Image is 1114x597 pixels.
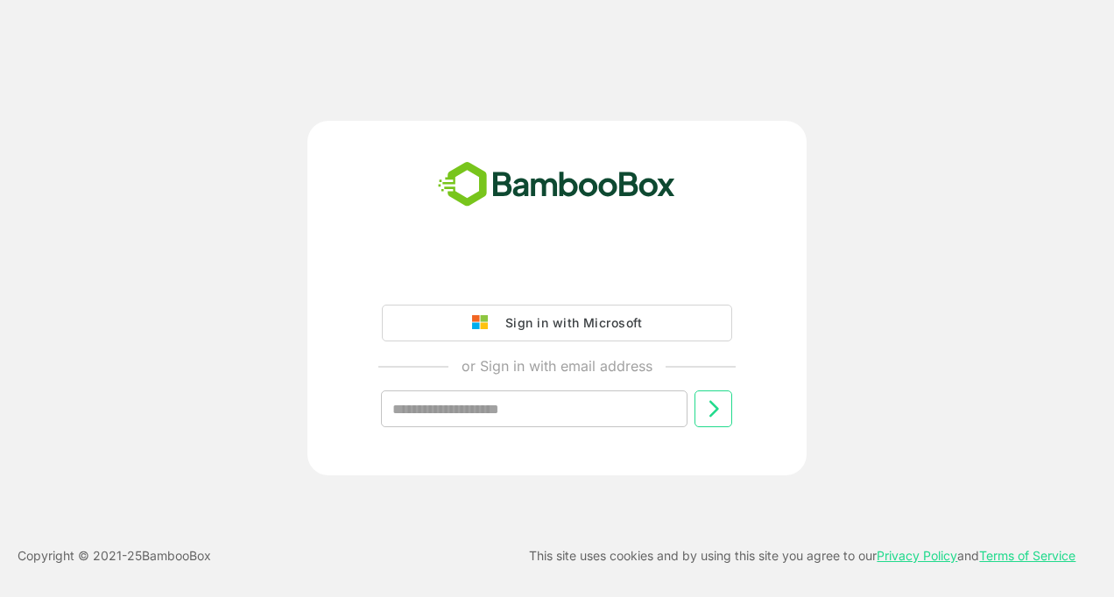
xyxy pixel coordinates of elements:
div: Sign in with Microsoft [497,312,642,334]
p: This site uses cookies and by using this site you agree to our and [529,545,1075,566]
p: or Sign in with email address [462,355,652,376]
img: bamboobox [428,156,685,214]
a: Privacy Policy [877,548,957,563]
button: Sign in with Microsoft [382,305,732,341]
p: Copyright © 2021- 25 BambooBox [18,545,211,566]
a: Terms of Service [979,548,1075,563]
img: google [472,315,497,331]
